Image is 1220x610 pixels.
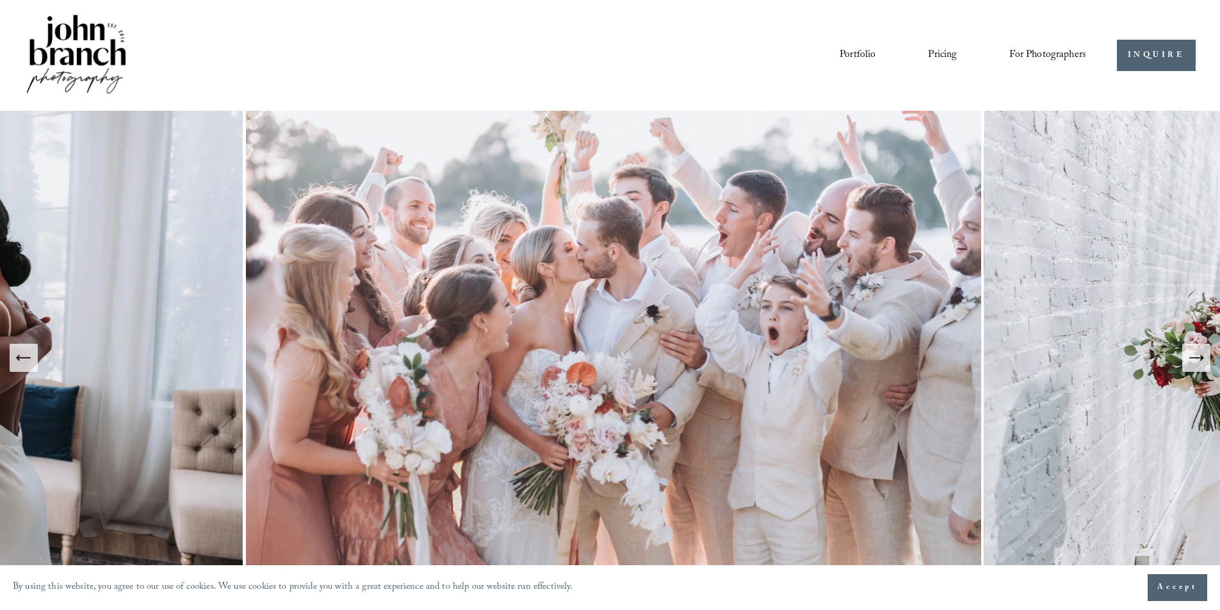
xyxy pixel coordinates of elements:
[24,12,128,99] img: John Branch IV Photography
[1157,581,1198,594] span: Accept
[840,44,875,66] a: Portfolio
[1117,40,1196,71] a: INQUIRE
[1182,344,1210,372] button: Next Slide
[1009,45,1086,65] span: For Photographers
[13,579,573,597] p: By using this website, you agree to our use of cookies. We use cookies to provide you with a grea...
[10,344,38,372] button: Previous Slide
[928,44,957,66] a: Pricing
[243,111,984,605] img: A wedding party celebrating outdoors, featuring a bride and groom kissing amidst cheering bridesm...
[1148,574,1207,601] button: Accept
[1009,44,1086,66] a: folder dropdown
